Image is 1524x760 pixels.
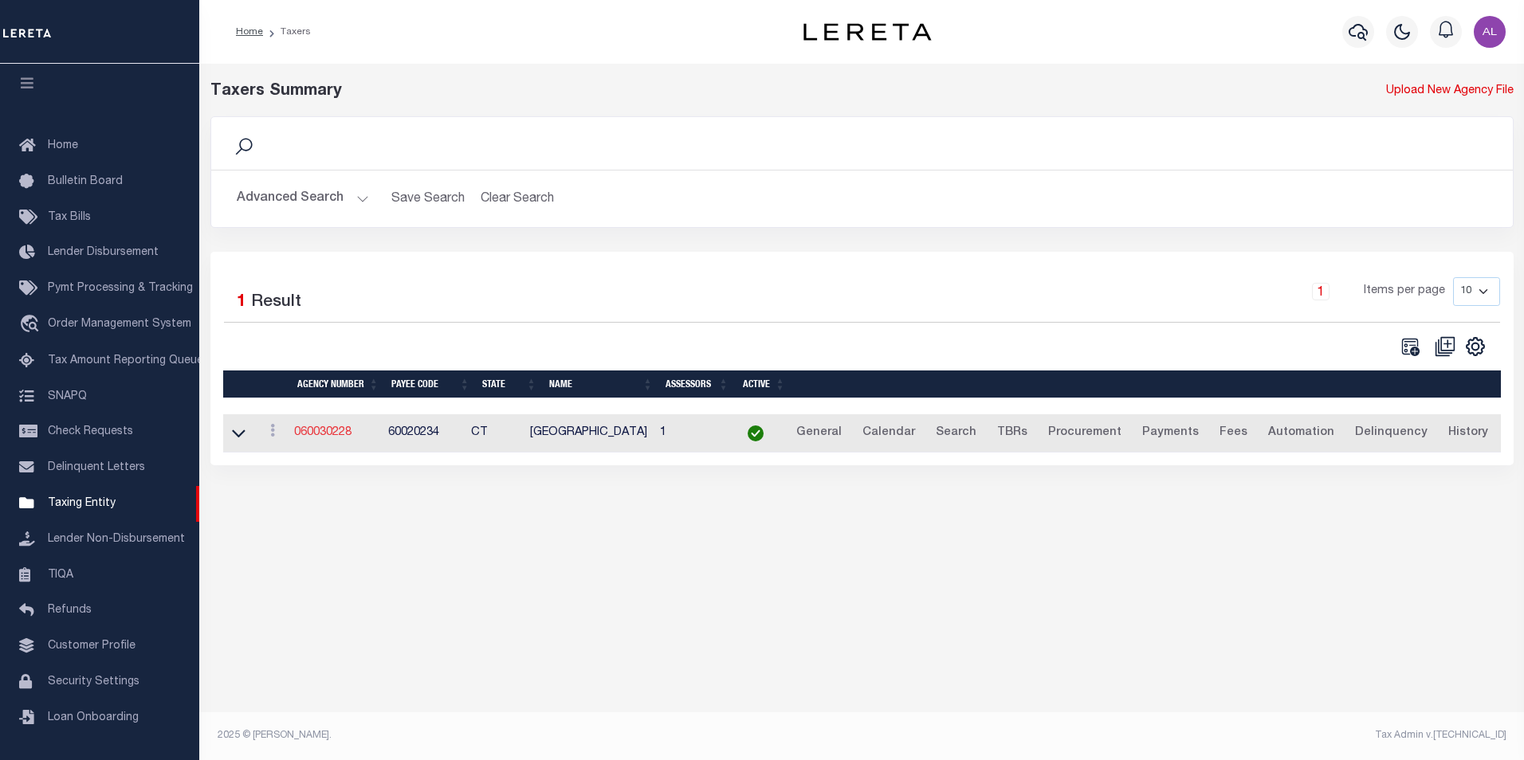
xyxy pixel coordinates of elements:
span: Order Management System [48,319,191,330]
a: General [789,421,849,446]
button: Save Search [382,183,474,214]
span: 1 [237,294,246,311]
span: Items per page [1364,283,1445,300]
td: 1 [654,414,728,453]
label: Result [251,290,301,315]
td: [GEOGRAPHIC_DATA] [524,414,654,453]
img: svg+xml;base64,PHN2ZyB4bWxucz0iaHR0cDovL3d3dy53My5vcmcvMjAwMC9zdmciIHBvaW50ZXItZXZlbnRzPSJub25lIi... [1474,16,1506,48]
a: Calendar [855,421,922,446]
span: TIQA [48,569,73,580]
a: Search [929,421,984,446]
span: Loan Onboarding [48,712,139,723]
a: Fees [1212,421,1255,446]
button: Clear Search [474,183,561,214]
a: Procurement [1041,421,1129,446]
td: CT [465,414,524,453]
a: Automation [1261,421,1341,446]
td: 60020234 [382,414,465,453]
i: travel_explore [19,315,45,335]
div: 2025 © [PERSON_NAME]. [206,728,862,742]
div: Taxers Summary [210,80,1182,104]
li: Taxers [263,25,311,39]
span: Refunds [48,605,92,616]
th: Payee Code: activate to sort column ascending [385,370,476,398]
span: Home [48,140,78,151]
th: State: activate to sort column ascending [476,370,543,398]
span: Lender Non-Disbursement [48,534,185,545]
span: SNAPQ [48,390,87,402]
th: Assessors: activate to sort column ascending [659,370,735,398]
img: logo-dark.svg [803,23,931,41]
span: Lender Disbursement [48,247,159,258]
a: 1 [1312,283,1330,300]
span: Security Settings [48,676,139,688]
th: Agency Number: activate to sort column ascending [291,370,385,398]
span: Pymt Processing & Tracking [48,283,193,294]
a: Payments [1135,421,1206,446]
button: Advanced Search [237,183,369,214]
span: Check Requests [48,426,133,437]
span: Tax Amount Reporting Queue [48,355,203,366]
span: Customer Profile [48,641,136,652]
th: Active: activate to sort column ascending [735,370,791,398]
a: Upload New Agency File [1386,83,1514,100]
a: History [1441,421,1495,446]
span: Bulletin Board [48,176,123,187]
a: Home [236,27,263,37]
a: 060030228 [294,427,352,438]
span: Tax Bills [48,212,91,223]
a: TBRs [990,421,1035,446]
img: check-icon-green.svg [748,425,764,441]
span: Delinquent Letters [48,462,145,473]
th: &nbsp; [791,370,1502,398]
a: Delinquency [1348,421,1435,446]
th: Name: activate to sort column ascending [543,370,659,398]
span: Taxing Entity [48,498,116,509]
div: Tax Admin v.[TECHNICAL_ID] [874,728,1506,742]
